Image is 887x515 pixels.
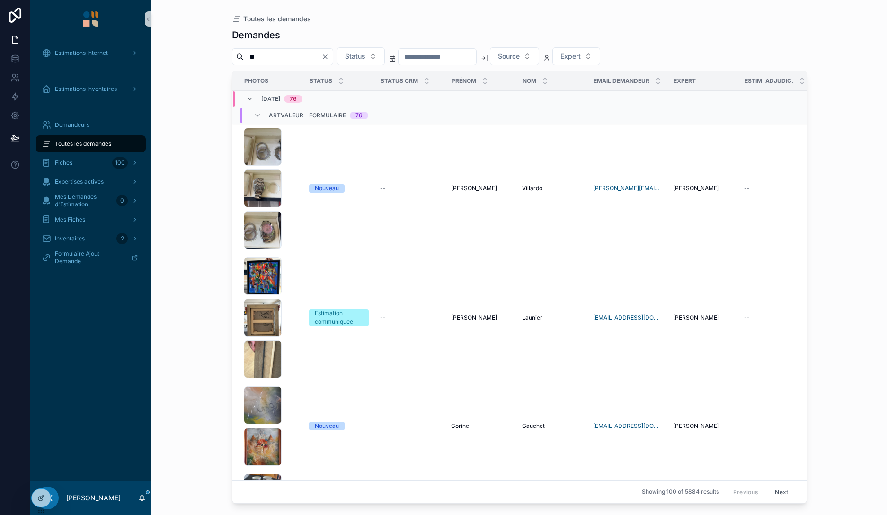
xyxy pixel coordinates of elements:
[232,28,280,42] h1: Demandes
[55,159,72,167] span: Fiches
[593,422,662,430] a: [EMAIL_ADDRESS][DOMAIN_NAME]
[36,154,146,171] a: Fiches100
[522,422,545,430] span: Gauchet
[243,14,311,24] span: Toutes les demandes
[380,422,386,430] span: --
[232,14,311,24] a: Toutes les demandes
[269,112,346,119] span: Artvaleur - Formulaire
[552,47,600,65] button: Select Button
[593,185,662,192] a: [PERSON_NAME][EMAIL_ADDRESS][DOMAIN_NAME]
[380,422,440,430] a: --
[451,185,511,192] a: [PERSON_NAME]
[522,185,582,192] a: Villardo
[380,185,386,192] span: --
[744,314,806,321] a: --
[337,47,385,65] button: Select Button
[490,47,539,65] button: Select Button
[673,185,719,192] span: [PERSON_NAME]
[452,77,476,85] span: Prénom
[380,185,440,192] a: --
[36,211,146,228] a: Mes Fiches
[451,422,469,430] span: Corine
[560,52,581,61] span: Expert
[83,11,98,27] img: App logo
[381,77,418,85] span: Status CRM
[290,95,297,103] div: 76
[745,77,793,85] span: Estim. Adjudic.
[522,185,542,192] span: Villardo
[36,116,146,133] a: Demandeurs
[522,314,542,321] span: Launier
[593,314,662,321] a: [EMAIL_ADDRESS][DOMAIN_NAME]
[55,121,89,129] span: Demandeurs
[55,216,85,223] span: Mes Fiches
[744,314,750,321] span: --
[116,195,128,206] div: 0
[36,80,146,98] a: Estimations Inventaires
[244,77,268,85] span: Photos
[523,77,536,85] span: Nom
[673,314,733,321] a: [PERSON_NAME]
[116,233,128,244] div: 2
[30,38,151,278] div: scrollable content
[451,185,497,192] span: [PERSON_NAME]
[66,493,121,503] p: [PERSON_NAME]
[594,77,649,85] span: Email Demandeur
[744,185,750,192] span: --
[36,173,146,190] a: Expertises actives
[36,249,146,266] a: Formulaire Ajout Demande
[321,53,333,61] button: Clear
[309,309,369,326] a: Estimation communiquée
[55,193,113,208] span: Mes Demandes d'Estimation
[55,235,85,242] span: Inventaires
[310,77,332,85] span: Status
[55,140,111,148] span: Toutes les demandes
[673,422,733,430] a: [PERSON_NAME]
[380,314,386,321] span: --
[315,309,363,326] div: Estimation communiquée
[55,250,124,265] span: Formulaire Ajout Demande
[744,422,750,430] span: --
[451,314,511,321] a: [PERSON_NAME]
[309,184,369,193] a: Nouveau
[768,485,795,499] button: Next
[673,314,719,321] span: [PERSON_NAME]
[522,314,582,321] a: Launier
[315,184,339,193] div: Nouveau
[112,157,128,169] div: 100
[380,314,440,321] a: --
[744,185,806,192] a: --
[309,422,369,430] a: Nouveau
[36,135,146,152] a: Toutes les demandes
[498,52,520,61] span: Source
[674,77,696,85] span: Expert
[345,52,365,61] span: Status
[55,85,117,93] span: Estimations Inventaires
[261,95,280,103] span: [DATE]
[673,422,719,430] span: [PERSON_NAME]
[673,185,733,192] a: [PERSON_NAME]
[315,422,339,430] div: Nouveau
[55,178,104,186] span: Expertises actives
[642,488,719,496] span: Showing 100 of 5884 results
[36,192,146,209] a: Mes Demandes d'Estimation0
[36,230,146,247] a: Inventaires2
[36,44,146,62] a: Estimations Internet
[744,422,806,430] a: --
[451,314,497,321] span: [PERSON_NAME]
[55,49,108,57] span: Estimations Internet
[355,112,363,119] div: 76
[522,422,582,430] a: Gauchet
[451,422,511,430] a: Corine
